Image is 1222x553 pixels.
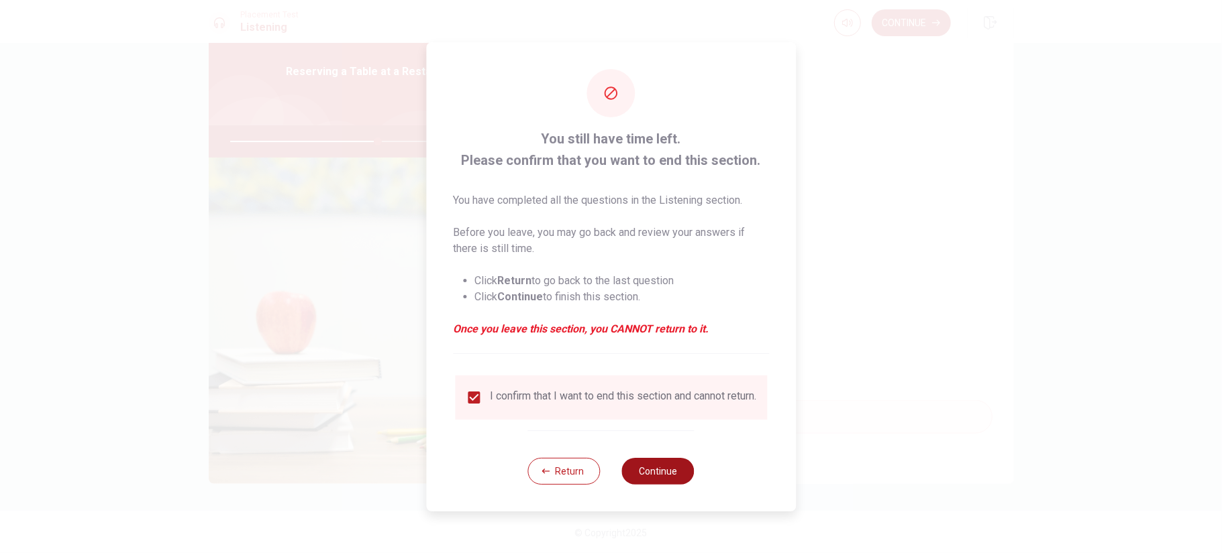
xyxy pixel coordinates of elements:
li: Click to finish this section. [474,289,769,305]
p: Before you leave, you may go back and review your answers if there is still time. [453,225,769,257]
p: You have completed all the questions in the Listening section. [453,192,769,208]
div: I confirm that I want to end this section and cannot return. [490,389,756,406]
button: Return [528,458,601,485]
strong: Return [497,274,531,287]
button: Continue [622,458,695,485]
li: Click to go back to the last question [474,273,769,289]
strong: Continue [497,290,543,303]
em: Once you leave this section, you CANNOT return to it. [453,321,769,337]
span: You still have time left. Please confirm that you want to end this section. [453,128,769,171]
